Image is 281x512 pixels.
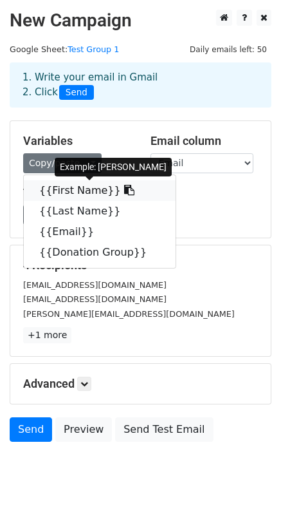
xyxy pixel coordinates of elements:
small: Google Sheet: [10,44,119,54]
h5: Variables [23,134,131,148]
a: Preview [55,417,112,442]
small: [EMAIL_ADDRESS][DOMAIN_NAME] [23,294,167,304]
a: {{Email}} [24,222,176,242]
a: +1 more [23,327,71,343]
div: Example: [PERSON_NAME] [55,158,172,176]
span: Daily emails left: 50 [185,43,271,57]
a: Test Group 1 [68,44,119,54]
small: [PERSON_NAME][EMAIL_ADDRESS][DOMAIN_NAME] [23,309,235,319]
a: {{Last Name}} [24,201,176,222]
a: Send Test Email [115,417,213,442]
div: 1. Write your email in Gmail 2. Click [13,70,268,100]
a: {{First Name}} [24,180,176,201]
h5: Email column [150,134,258,148]
small: [EMAIL_ADDRESS][DOMAIN_NAME] [23,280,167,290]
a: Daily emails left: 50 [185,44,271,54]
a: Send [10,417,52,442]
a: {{Donation Group}} [24,242,176,263]
h2: New Campaign [10,10,271,32]
iframe: Chat Widget [217,450,281,512]
h5: Advanced [23,377,258,391]
span: Send [59,85,94,100]
a: Copy/paste... [23,153,102,173]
